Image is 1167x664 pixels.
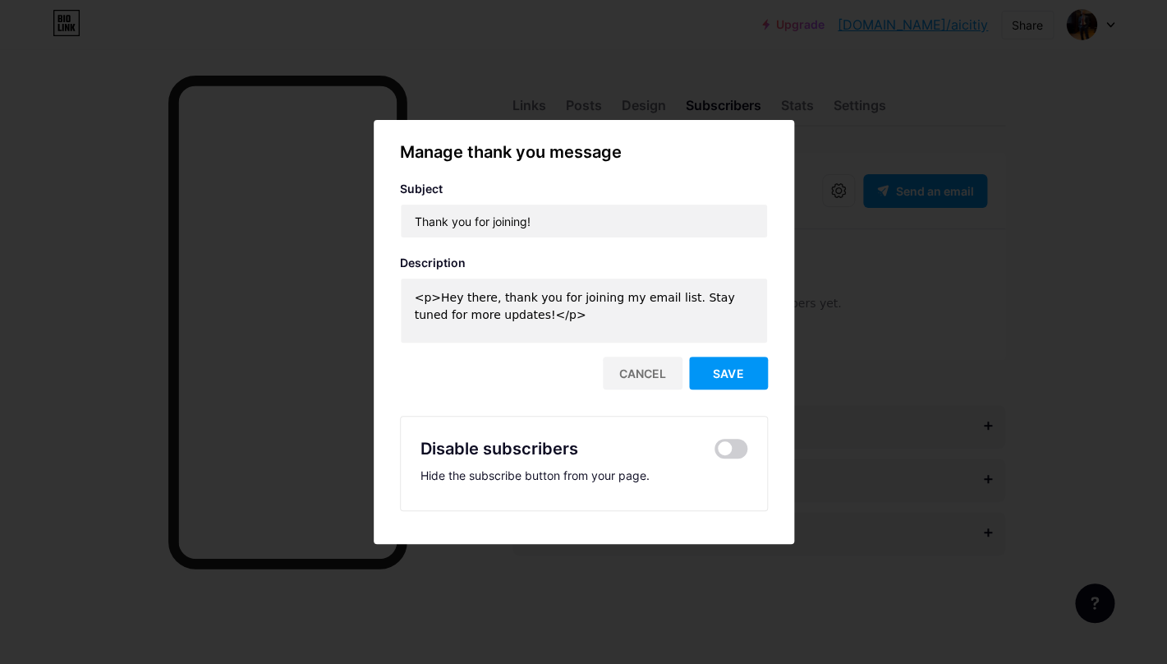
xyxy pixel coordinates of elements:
div: Hide the subscribe button from your page. [420,468,747,484]
input: Thank you for joining [401,205,767,237]
div: Manage thank you message [400,140,768,164]
span: Save [712,367,743,380]
div: Description [400,255,768,271]
div: Disable subscribers [420,436,578,461]
div: Cancel [603,357,682,390]
button: Save [689,357,768,390]
div: Subject [400,181,768,197]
